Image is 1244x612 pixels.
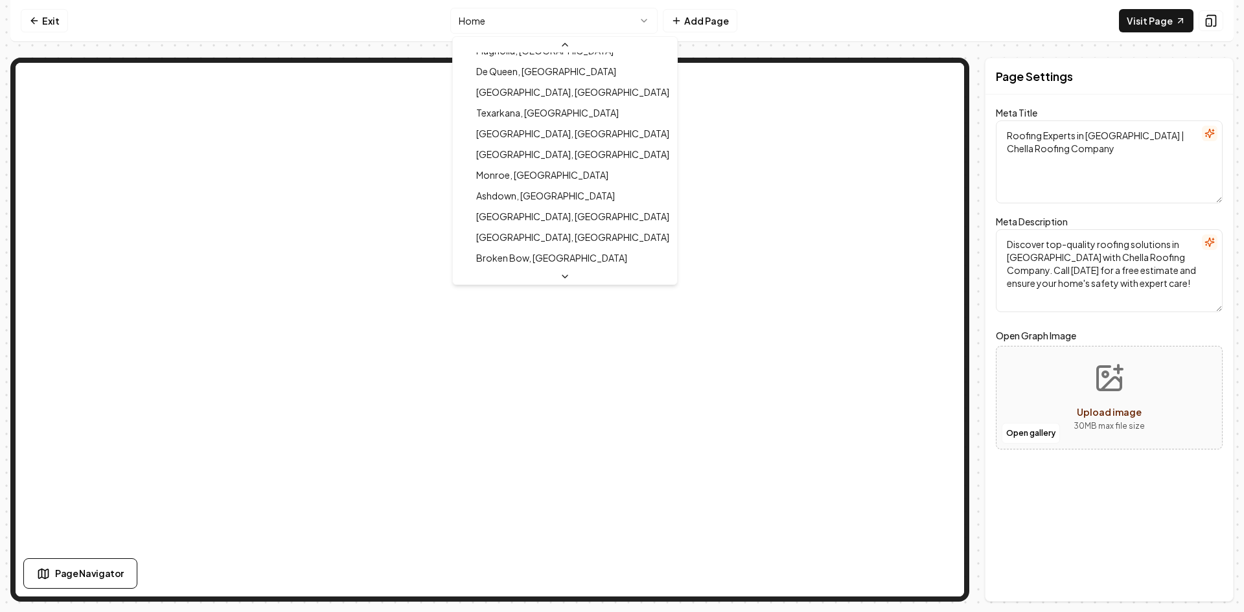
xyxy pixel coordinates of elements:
span: [GEOGRAPHIC_DATA], [GEOGRAPHIC_DATA] [476,85,669,98]
span: [GEOGRAPHIC_DATA], [GEOGRAPHIC_DATA] [476,127,669,140]
span: Ashdown, [GEOGRAPHIC_DATA] [476,189,615,202]
span: Texarkana, [GEOGRAPHIC_DATA] [476,106,619,119]
span: [GEOGRAPHIC_DATA], [GEOGRAPHIC_DATA] [476,148,669,161]
span: [GEOGRAPHIC_DATA], [GEOGRAPHIC_DATA] [476,210,669,223]
span: Monroe, [GEOGRAPHIC_DATA] [476,168,608,181]
span: Broken Bow, [GEOGRAPHIC_DATA] [476,251,627,264]
span: De Queen, [GEOGRAPHIC_DATA] [476,65,616,78]
span: [GEOGRAPHIC_DATA], [GEOGRAPHIC_DATA] [476,231,669,244]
